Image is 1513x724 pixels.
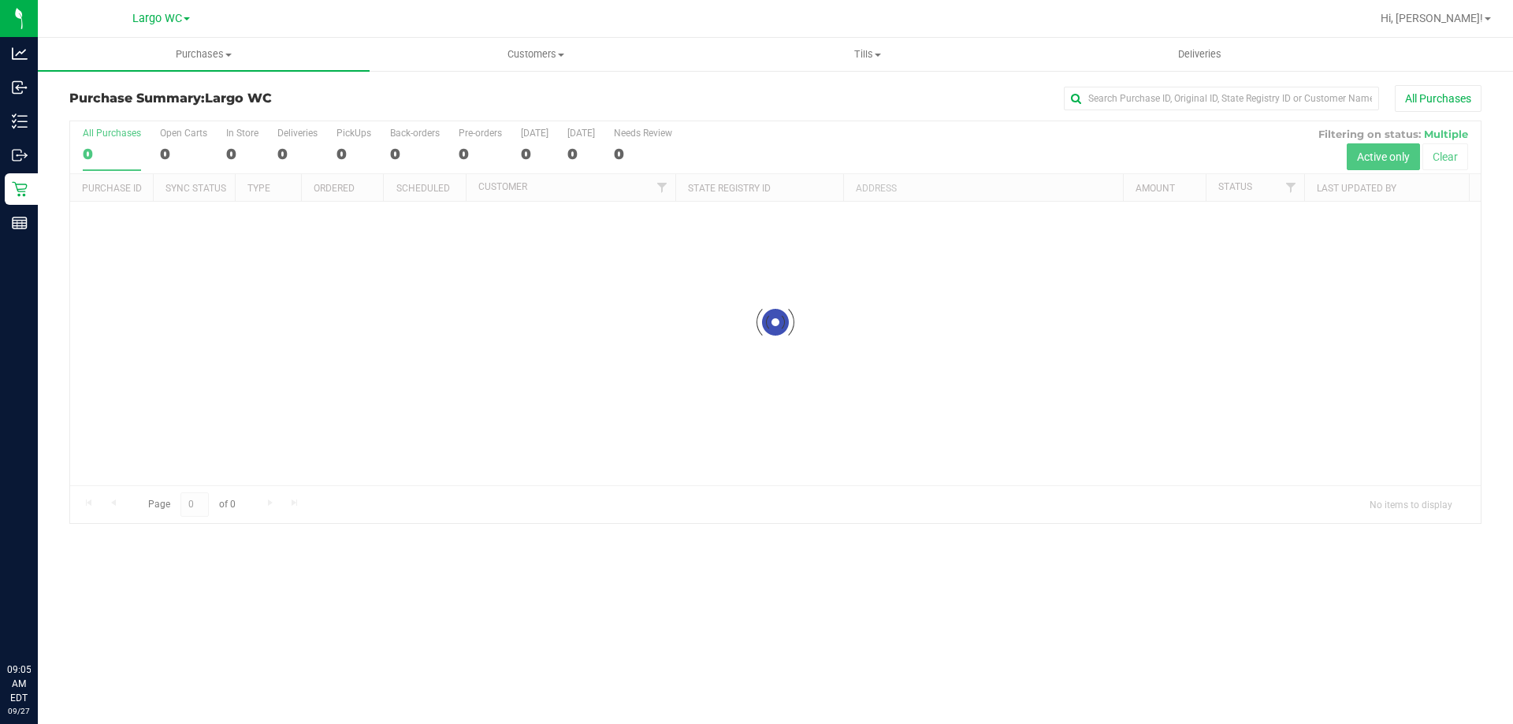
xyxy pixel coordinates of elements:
button: All Purchases [1395,85,1481,112]
a: Tills [701,38,1033,71]
h3: Purchase Summary: [69,91,540,106]
span: Largo WC [132,12,182,25]
span: Customers [370,47,701,61]
inline-svg: Analytics [12,46,28,61]
span: Purchases [38,47,370,61]
input: Search Purchase ID, Original ID, State Registry ID or Customer Name... [1064,87,1379,110]
inline-svg: Outbound [12,147,28,163]
inline-svg: Inventory [12,113,28,129]
span: Hi, [PERSON_NAME]! [1381,12,1483,24]
inline-svg: Reports [12,215,28,231]
p: 09/27 [7,705,31,717]
inline-svg: Inbound [12,80,28,95]
span: Deliveries [1157,47,1243,61]
inline-svg: Retail [12,181,28,197]
p: 09:05 AM EDT [7,663,31,705]
span: Tills [702,47,1032,61]
a: Customers [370,38,701,71]
span: Largo WC [205,91,272,106]
a: Purchases [38,38,370,71]
a: Deliveries [1034,38,1366,71]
